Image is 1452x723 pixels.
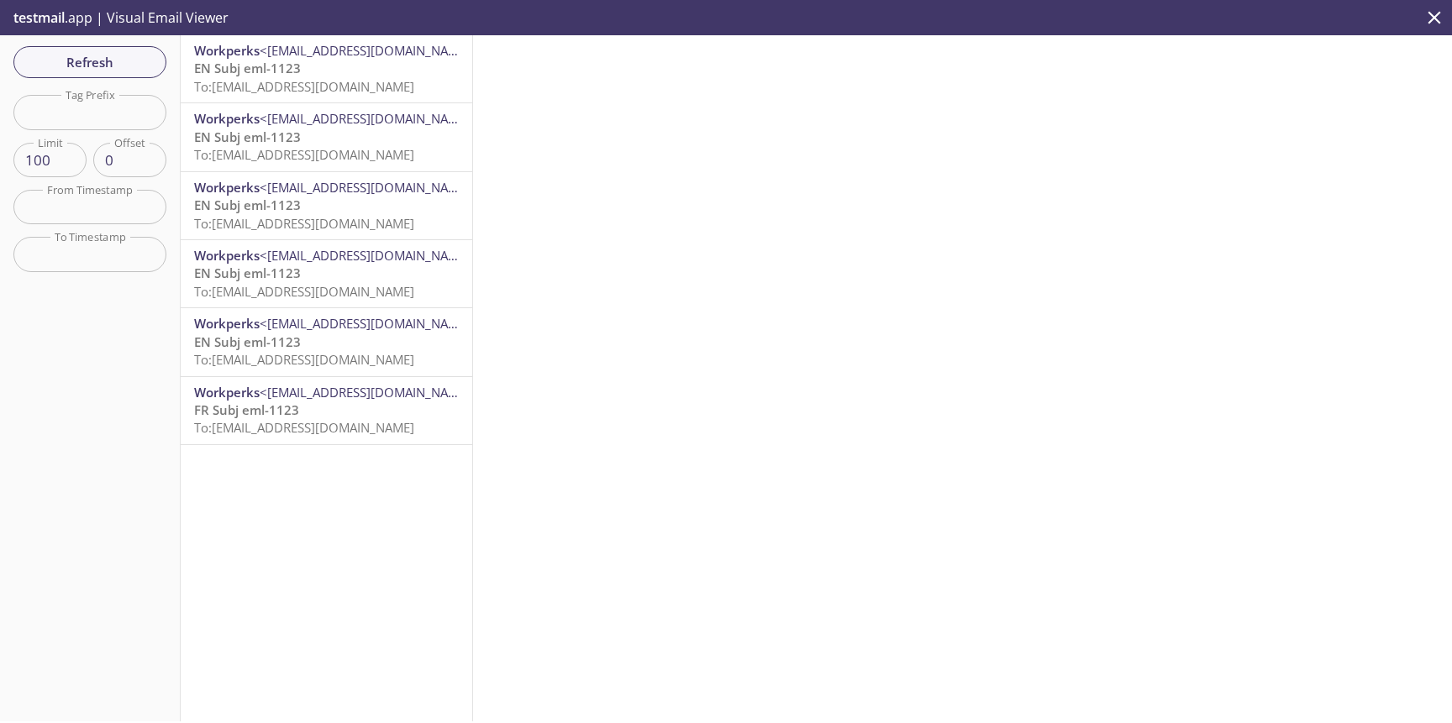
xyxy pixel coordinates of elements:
span: Workperks [194,247,260,264]
nav: emails [181,35,472,445]
span: Workperks [194,315,260,332]
span: FR Subj eml-1123 [194,401,299,418]
div: Workperks<[EMAIL_ADDRESS][DOMAIN_NAME]>EN Subj eml-1123To:[EMAIL_ADDRESS][DOMAIN_NAME] [181,172,472,239]
span: <[EMAIL_ADDRESS][DOMAIN_NAME]> [260,315,477,332]
span: <[EMAIL_ADDRESS][DOMAIN_NAME]> [260,384,477,401]
span: <[EMAIL_ADDRESS][DOMAIN_NAME]> [260,179,477,196]
div: Workperks<[EMAIL_ADDRESS][DOMAIN_NAME]>EN Subj eml-1123To:[EMAIL_ADDRESS][DOMAIN_NAME] [181,308,472,375]
span: Workperks [194,384,260,401]
span: <[EMAIL_ADDRESS][DOMAIN_NAME]> [260,110,477,127]
span: Workperks [194,179,260,196]
span: testmail [13,8,65,27]
div: Workperks<[EMAIL_ADDRESS][DOMAIN_NAME]>EN Subj eml-1123To:[EMAIL_ADDRESS][DOMAIN_NAME] [181,103,472,170]
span: To: [EMAIL_ADDRESS][DOMAIN_NAME] [194,419,414,436]
span: To: [EMAIL_ADDRESS][DOMAIN_NAME] [194,146,414,163]
div: Workperks<[EMAIL_ADDRESS][DOMAIN_NAME]>EN Subj eml-1123To:[EMAIL_ADDRESS][DOMAIN_NAME] [181,35,472,102]
span: Refresh [27,51,153,73]
div: Workperks<[EMAIL_ADDRESS][DOMAIN_NAME]>EN Subj eml-1123To:[EMAIL_ADDRESS][DOMAIN_NAME] [181,240,472,307]
span: <[EMAIL_ADDRESS][DOMAIN_NAME]> [260,247,477,264]
span: To: [EMAIL_ADDRESS][DOMAIN_NAME] [194,215,414,232]
span: EN Subj eml-1123 [194,265,301,281]
span: To: [EMAIL_ADDRESS][DOMAIN_NAME] [194,78,414,95]
span: EN Subj eml-1123 [194,60,301,76]
span: <[EMAIL_ADDRESS][DOMAIN_NAME]> [260,42,477,59]
span: EN Subj eml-1123 [194,128,301,145]
span: EN Subj eml-1123 [194,196,301,213]
span: EN Subj eml-1123 [194,333,301,350]
div: Workperks<[EMAIL_ADDRESS][DOMAIN_NAME]>FR Subj eml-1123To:[EMAIL_ADDRESS][DOMAIN_NAME] [181,377,472,444]
button: Refresh [13,46,166,78]
span: To: [EMAIL_ADDRESS][DOMAIN_NAME] [194,283,414,300]
span: Workperks [194,42,260,59]
span: Workperks [194,110,260,127]
span: To: [EMAIL_ADDRESS][DOMAIN_NAME] [194,351,414,368]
